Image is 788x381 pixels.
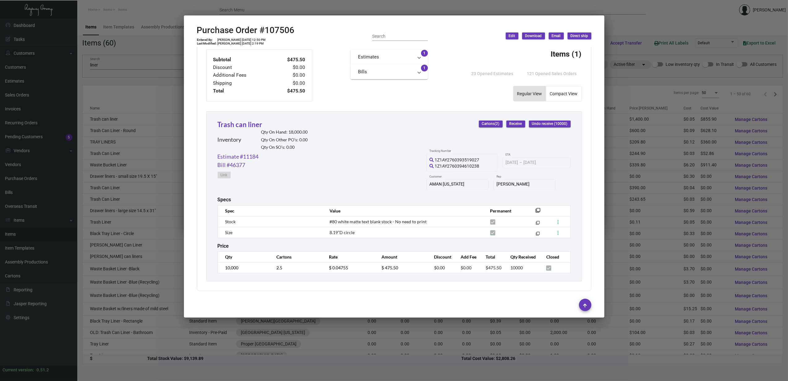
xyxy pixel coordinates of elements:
[529,121,571,127] button: Undo receive (10000)
[532,121,568,126] span: Undo receive (10000)
[540,251,570,262] th: Closed
[2,367,34,373] div: Current version:
[330,230,355,235] span: 8.19”D circle
[273,79,306,87] td: $0.00
[525,33,542,39] span: Download
[461,265,471,270] span: $0.00
[213,79,273,87] td: Shipping
[213,56,273,64] td: Subtotal
[323,205,484,216] th: Value
[225,219,236,224] span: Stock
[571,33,588,39] span: Direct ship
[261,137,308,143] h2: Qty On Other PO’s: 0.00
[479,121,503,127] button: Cartons(2)
[218,136,241,143] h2: Inventory
[375,251,428,262] th: Amount
[221,173,228,178] span: Link
[435,157,479,162] span: 1Z1AY2760393519027
[197,42,217,45] td: Last Modified:
[519,160,522,165] span: –
[36,367,49,373] div: 0.51.2
[506,121,525,127] button: Receive
[435,164,479,169] span: 1Z1AY2760394610238
[551,49,582,58] h3: Items (1)
[218,172,231,178] button: Link
[218,161,245,169] a: Bill #46377
[509,33,515,39] span: Edit
[197,38,217,42] td: Entered By:
[523,160,553,165] input: End date
[225,230,233,235] span: Size
[527,71,577,76] span: 121 Opened Sales Orders
[330,219,427,224] span: #80 white matte text blank stock - No need to print
[217,38,266,42] td: [PERSON_NAME] [DATE] 12:50 PM
[506,32,518,39] button: Edit
[536,210,541,215] mat-icon: filter_none
[270,251,323,262] th: Cartons
[486,265,501,270] span: $475.50
[484,205,526,216] th: Permanent
[358,54,413,61] mat-panel-title: Estimates
[546,86,581,101] button: Compact View
[434,265,445,270] span: $0.00
[323,251,375,262] th: Rate
[218,120,262,129] a: Trash can liner
[351,49,428,64] mat-expansion-panel-header: Estimates
[522,32,545,39] button: Download
[522,68,582,79] button: 121 Opened Sales Orders
[454,251,479,262] th: Add Fee
[213,71,273,79] td: Additional Fees
[213,64,273,71] td: Discount
[479,251,504,262] th: Total
[218,197,231,203] h2: Specs
[482,121,500,126] span: Cartons
[197,25,295,36] h2: Purchase Order #107506
[261,145,308,150] h2: Qty On SO’s: 0.00
[549,32,564,39] button: Email
[466,68,518,79] button: 23 Opened Estimates
[471,71,513,76] span: 23 Opened Estimates
[218,152,259,161] a: Estimate #11184
[217,42,266,45] td: [PERSON_NAME] [DATE] 2:19 PM
[513,86,546,101] button: Regular View
[495,122,500,126] span: (2)
[273,64,306,71] td: $0.00
[273,71,306,79] td: $0.00
[273,87,306,95] td: $475.50
[273,56,306,64] td: $475.50
[351,64,428,79] mat-expansion-panel-header: Bills
[218,243,229,249] h2: Price
[536,233,540,237] mat-icon: filter_none
[568,32,591,39] button: Direct ship
[358,68,413,75] mat-panel-title: Bills
[218,251,270,262] th: Qty
[552,33,561,39] span: Email
[428,251,454,262] th: Discount
[504,251,540,262] th: Qty Received
[213,87,273,95] td: Total
[218,205,323,216] th: Spec
[536,222,540,226] mat-icon: filter_none
[261,130,308,135] h2: Qty On Hand: 18,000.00
[505,160,518,165] input: Start date
[510,265,523,270] span: 10000
[509,121,522,126] span: Receive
